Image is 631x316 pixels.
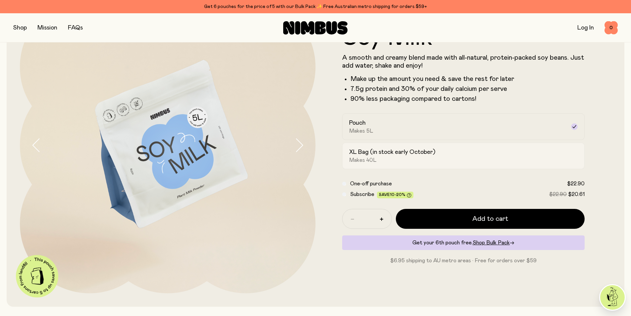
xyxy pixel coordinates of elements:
[350,85,585,93] li: 7.5g protein and 30% of your daily calcium per serve
[350,192,374,197] span: Subscribe
[600,285,625,310] img: agent
[350,181,392,186] span: One-off purchase
[349,128,373,134] span: Makes 5L
[342,257,585,265] p: $6.95 shipping to AU metro areas · Free for orders over $59
[68,25,83,31] a: FAQs
[350,75,585,83] li: Make up the amount you need & save the rest for later
[349,148,435,156] h2: XL Bag (in stock early October)
[349,119,366,127] h2: Pouch
[472,214,508,223] span: Add to cart
[37,25,57,31] a: Mission
[390,193,405,197] span: 10-20%
[379,193,411,198] span: Save
[342,235,585,250] div: Get your 6th pouch free.
[605,21,618,34] button: 0
[568,192,585,197] span: $20.61
[567,181,585,186] span: $22.90
[13,3,618,11] div: Get 6 pouches for the price of 5 with our Bulk Pack ✨ Free Australian metro shipping for orders $59+
[473,240,510,245] span: Shop Bulk Pack
[577,25,594,31] a: Log In
[549,192,567,197] span: $22.90
[349,157,377,163] span: Makes 40L
[473,240,514,245] a: Shop Bulk Pack→
[342,54,585,70] p: A smooth and creamy blend made with all-natural, protein-packed soy beans. Just add water, shake ...
[350,95,585,103] p: 90% less packaging compared to cartons!
[396,209,585,229] button: Add to cart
